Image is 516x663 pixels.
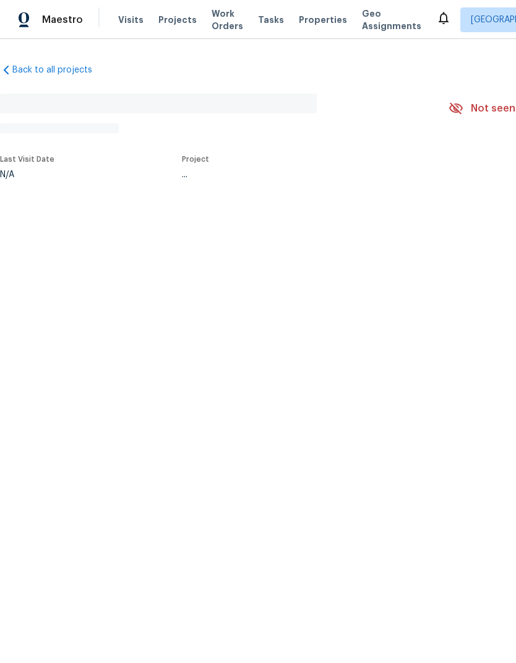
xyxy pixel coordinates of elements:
[212,7,243,32] span: Work Orders
[299,14,347,26] span: Properties
[182,170,419,179] div: ...
[42,14,83,26] span: Maestro
[182,156,209,163] span: Project
[258,15,284,24] span: Tasks
[362,7,421,32] span: Geo Assignments
[118,14,144,26] span: Visits
[158,14,197,26] span: Projects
